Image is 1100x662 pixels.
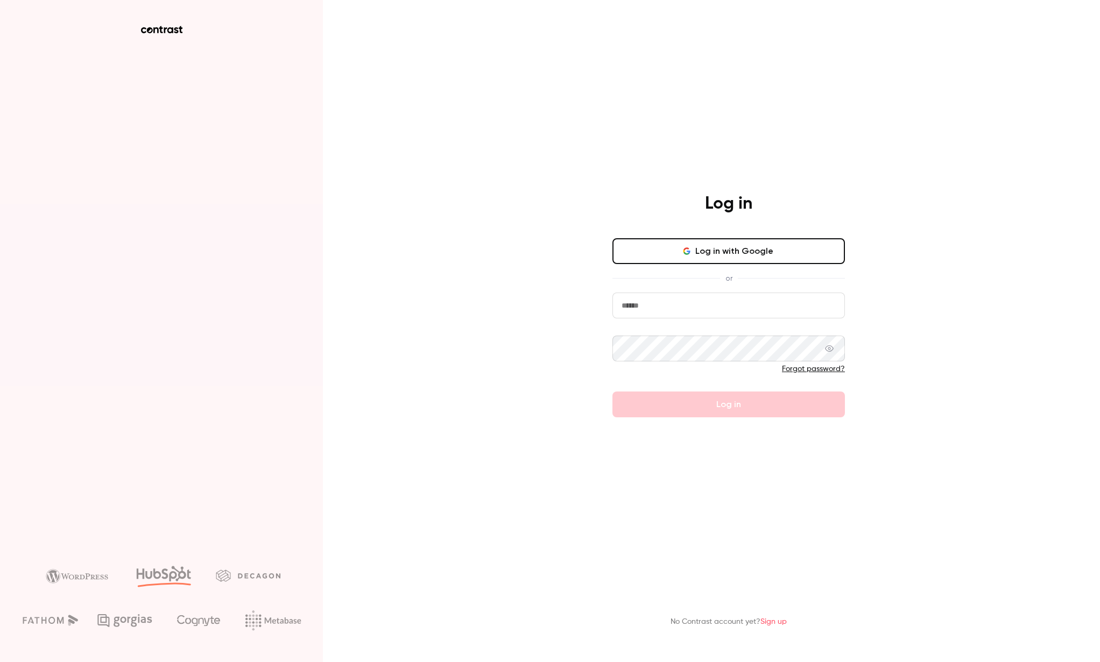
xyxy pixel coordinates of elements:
button: Log in with Google [612,238,845,264]
a: Sign up [760,618,787,625]
a: Forgot password? [782,365,845,373]
h4: Log in [705,193,752,215]
img: decagon [216,570,280,581]
p: No Contrast account yet? [671,616,787,628]
span: or [720,273,738,284]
